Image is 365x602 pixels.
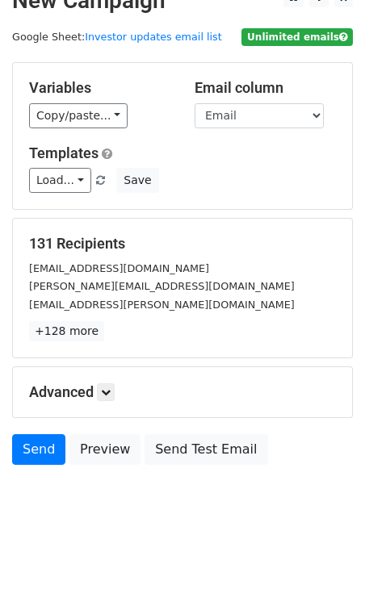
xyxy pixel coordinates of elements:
h5: Email column [195,79,336,97]
a: Send [12,434,65,465]
a: Send Test Email [145,434,267,465]
a: +128 more [29,321,104,341]
a: Templates [29,144,99,161]
button: Save [116,168,158,193]
small: [PERSON_NAME][EMAIL_ADDRESS][DOMAIN_NAME] [29,280,295,292]
h5: Advanced [29,383,336,401]
small: [EMAIL_ADDRESS][DOMAIN_NAME] [29,262,209,274]
a: Investor updates email list [85,31,222,43]
h5: Variables [29,79,170,97]
a: Preview [69,434,141,465]
a: Load... [29,168,91,193]
a: Unlimited emails [241,31,353,43]
small: [EMAIL_ADDRESS][PERSON_NAME][DOMAIN_NAME] [29,299,295,311]
span: Unlimited emails [241,28,353,46]
iframe: Chat Widget [284,525,365,602]
small: Google Sheet: [12,31,222,43]
div: Chatt-widget [284,525,365,602]
a: Copy/paste... [29,103,128,128]
h5: 131 Recipients [29,235,336,253]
